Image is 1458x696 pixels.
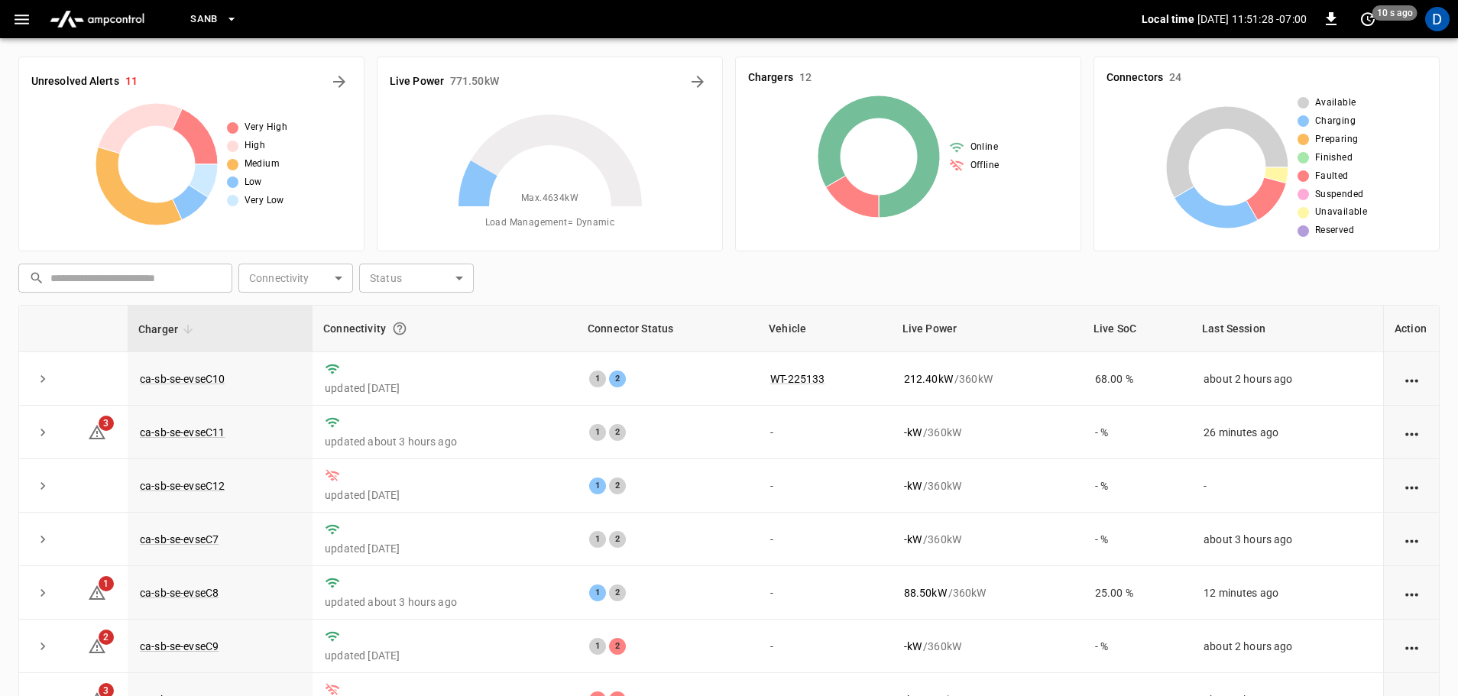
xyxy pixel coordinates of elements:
button: expand row [31,635,54,658]
span: Suspended [1315,187,1364,202]
div: 1 [589,531,606,548]
div: 1 [589,424,606,441]
td: about 3 hours ago [1191,513,1383,566]
td: - [758,566,892,620]
p: 212.40 kW [904,371,953,387]
div: / 360 kW [904,639,1071,654]
span: High [245,138,266,154]
div: / 360 kW [904,585,1071,601]
a: ca-sb-se-evseC10 [140,373,225,385]
button: expand row [31,581,54,604]
div: 2 [609,584,626,601]
th: Action [1383,306,1439,352]
p: updated [DATE] [325,380,565,396]
button: Energy Overview [685,70,710,94]
button: expand row [31,367,54,390]
span: Medium [245,157,280,172]
div: 1 [589,584,606,601]
td: - % [1083,459,1191,513]
button: set refresh interval [1356,7,1380,31]
h6: 11 [125,73,138,90]
a: ca-sb-se-evseC12 [140,480,225,492]
p: - kW [904,639,922,654]
td: 26 minutes ago [1191,406,1383,459]
div: action cell options [1402,425,1421,440]
img: ampcontrol.io logo [44,5,151,34]
h6: Live Power [390,73,444,90]
p: updated [DATE] [325,541,565,556]
span: Low [245,175,262,190]
button: All Alerts [327,70,352,94]
td: - % [1083,406,1191,459]
p: updated [DATE] [325,648,565,663]
p: Local time [1142,11,1194,27]
th: Live Power [892,306,1083,352]
a: 1 [88,586,106,598]
td: - % [1083,620,1191,673]
h6: 24 [1169,70,1181,86]
span: Charger [138,320,198,338]
th: Vehicle [758,306,892,352]
p: 88.50 kW [904,585,947,601]
div: / 360 kW [904,478,1071,494]
div: action cell options [1402,478,1421,494]
td: - [758,406,892,459]
div: 2 [609,371,626,387]
th: Last Session [1191,306,1383,352]
th: Connector Status [577,306,758,352]
div: 2 [609,477,626,494]
td: 12 minutes ago [1191,566,1383,620]
span: Faulted [1315,169,1349,184]
button: Connection between the charger and our software. [386,315,413,342]
h6: Unresolved Alerts [31,73,119,90]
span: 2 [99,630,114,645]
span: Reserved [1315,223,1354,238]
a: ca-sb-se-evseC7 [140,533,219,545]
td: - [758,620,892,673]
span: Available [1315,95,1356,111]
div: action cell options [1402,639,1421,654]
th: Live SoC [1083,306,1191,352]
h6: 12 [799,70,812,86]
span: 3 [99,416,114,431]
span: 10 s ago [1372,5,1417,21]
span: Max. 4634 kW [521,191,578,206]
span: Charging [1315,114,1356,129]
span: Load Management = Dynamic [485,215,615,231]
div: / 360 kW [904,532,1071,547]
h6: Chargers [748,70,793,86]
td: - % [1083,513,1191,566]
div: 1 [589,638,606,655]
td: - [758,459,892,513]
span: Preparing [1315,132,1359,147]
td: - [758,513,892,566]
span: Very High [245,120,288,135]
span: 1 [99,576,114,591]
div: / 360 kW [904,371,1071,387]
div: / 360 kW [904,425,1071,440]
div: 2 [609,638,626,655]
p: updated about 3 hours ago [325,434,565,449]
p: - kW [904,425,922,440]
p: updated [DATE] [325,487,565,503]
a: 2 [88,639,106,652]
span: Unavailable [1315,205,1367,220]
div: action cell options [1402,371,1421,387]
a: ca-sb-se-evseC11 [140,426,225,439]
td: - [1191,459,1383,513]
h6: Connectors [1106,70,1163,86]
td: 25.00 % [1083,566,1191,620]
span: Online [970,140,998,155]
span: Very Low [245,193,284,209]
div: action cell options [1402,532,1421,547]
a: ca-sb-se-evseC8 [140,587,219,599]
a: 3 [88,425,106,437]
p: updated about 3 hours ago [325,594,565,610]
p: - kW [904,478,922,494]
p: [DATE] 11:51:28 -07:00 [1197,11,1307,27]
button: expand row [31,474,54,497]
td: about 2 hours ago [1191,620,1383,673]
p: - kW [904,532,922,547]
div: action cell options [1402,585,1421,601]
span: SanB [190,11,218,28]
